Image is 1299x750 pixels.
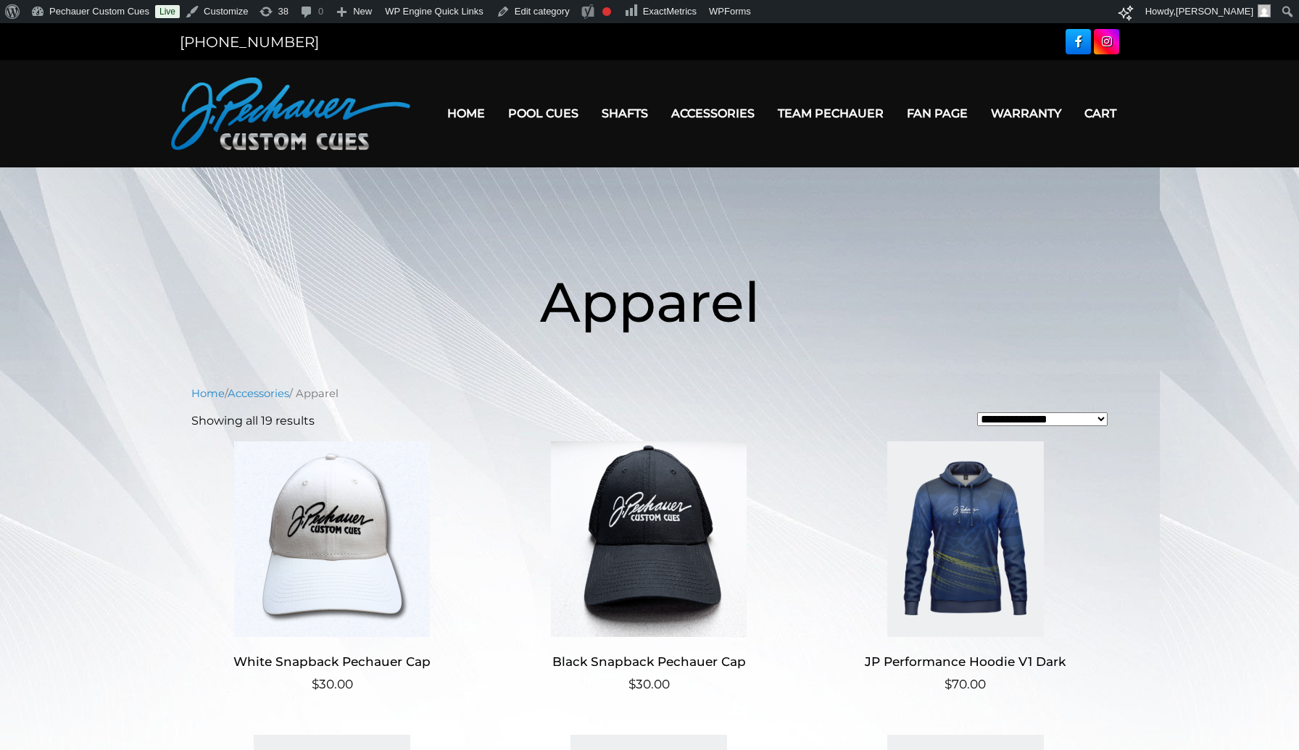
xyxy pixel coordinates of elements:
a: Home [191,387,225,400]
span: Apparel [540,268,760,336]
a: Warranty [979,95,1073,132]
bdi: 30.00 [312,677,353,691]
a: Live [155,5,180,18]
span: ExactMetrics [643,6,697,17]
img: Black Snapback Pechauer Cap [508,441,790,637]
a: Fan Page [895,95,979,132]
bdi: 30.00 [628,677,670,691]
p: Showing all 19 results [191,412,315,430]
a: Shafts [590,95,660,132]
a: Home [436,95,497,132]
span: $ [945,677,952,691]
select: Shop order [977,412,1108,426]
div: Focus keyphrase not set [602,7,611,16]
a: Black Snapback Pechauer Cap $30.00 [508,441,790,694]
a: Cart [1073,95,1128,132]
bdi: 70.00 [945,677,986,691]
span: [PERSON_NAME] [1176,6,1253,17]
span: $ [312,677,319,691]
a: Accessories [228,387,289,400]
a: [PHONE_NUMBER] [180,33,319,51]
h2: Black Snapback Pechauer Cap [508,649,790,675]
a: White Snapback Pechauer Cap $30.00 [191,441,473,694]
span: $ [628,677,636,691]
img: White Snapback Pechauer Cap [191,441,473,637]
h2: JP Performance Hoodie V1 Dark [824,649,1106,675]
h2: White Snapback Pechauer Cap [191,649,473,675]
a: Pool Cues [497,95,590,132]
a: Accessories [660,95,766,132]
a: JP Performance Hoodie V1 Dark $70.00 [824,441,1106,694]
a: Team Pechauer [766,95,895,132]
img: JP Performance Hoodie V1 Dark [824,441,1106,637]
img: Pechauer Custom Cues [171,78,410,150]
nav: Breadcrumb [191,386,1108,401]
